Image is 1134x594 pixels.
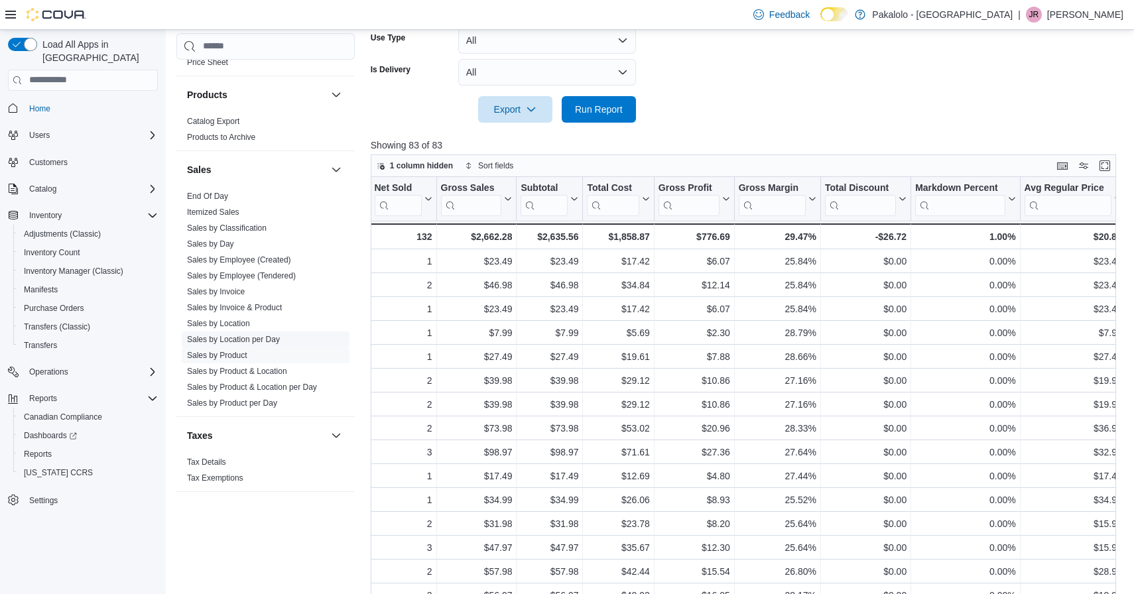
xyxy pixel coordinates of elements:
[587,182,649,215] button: Total Cost
[521,182,568,215] div: Subtotal
[374,516,432,532] div: 2
[24,127,158,143] span: Users
[478,96,552,123] button: Export
[187,350,247,361] span: Sales by Product
[29,210,62,221] span: Inventory
[187,351,247,360] a: Sales by Product
[486,96,544,123] span: Export
[915,396,1015,412] div: 0.00%
[24,154,158,170] span: Customers
[187,303,282,312] a: Sales by Invoice & Product
[374,325,432,341] div: 1
[19,245,158,261] span: Inventory Count
[521,420,578,436] div: $73.98
[820,21,821,22] span: Dark Mode
[521,444,578,460] div: $98.97
[3,126,163,145] button: Users
[187,88,227,101] h3: Products
[440,182,512,215] button: Gross Sales
[187,429,213,442] h3: Taxes
[24,491,158,508] span: Settings
[187,366,287,377] span: Sales by Product & Location
[769,8,810,21] span: Feedback
[374,301,432,317] div: 1
[440,396,512,412] div: $39.98
[13,336,163,355] button: Transfers
[24,266,123,276] span: Inventory Manager (Classic)
[825,277,907,293] div: $0.00
[739,182,806,194] div: Gross Margin
[440,182,501,194] div: Gross Sales
[19,226,158,242] span: Adjustments (Classic)
[187,473,243,483] span: Tax Exemptions
[739,444,816,460] div: 27.64%
[13,426,163,445] a: Dashboards
[13,318,163,336] button: Transfers (Classic)
[187,334,280,345] span: Sales by Location per Day
[371,64,410,75] label: Is Delivery
[19,428,82,444] a: Dashboards
[825,253,907,269] div: $0.00
[29,495,58,506] span: Settings
[19,319,158,335] span: Transfers (Classic)
[187,239,234,249] span: Sales by Day
[825,301,907,317] div: $0.00
[374,396,432,412] div: 2
[659,301,730,317] div: $6.07
[24,340,57,351] span: Transfers
[374,349,432,365] div: 1
[176,188,355,416] div: Sales
[562,96,636,123] button: Run Report
[825,468,907,484] div: $0.00
[24,154,73,170] a: Customers
[19,263,158,279] span: Inventory Manager (Classic)
[739,301,816,317] div: 25.84%
[187,208,239,217] a: Itemized Sales
[374,182,421,215] div: Net Sold
[374,182,421,194] div: Net Sold
[659,253,730,269] div: $6.07
[187,287,245,296] a: Sales by Invoice
[739,516,816,532] div: 25.64%
[187,57,228,68] span: Price Sheet
[187,191,228,202] span: End Of Day
[440,277,512,293] div: $46.98
[659,349,730,365] div: $7.88
[374,253,432,269] div: 1
[19,282,158,298] span: Manifests
[1024,229,1121,245] div: $20.83
[915,492,1015,508] div: 0.00%
[24,127,55,143] button: Users
[440,182,501,215] div: Gross Sales
[915,468,1015,484] div: 0.00%
[187,398,277,408] span: Sales by Product per Day
[748,1,815,28] a: Feedback
[587,420,649,436] div: $53.02
[915,516,1015,532] div: 0.00%
[1024,253,1121,269] div: $23.49
[1076,158,1092,174] button: Display options
[374,277,432,293] div: 2
[1024,325,1121,341] div: $7.99
[521,182,578,215] button: Subtotal
[460,158,519,174] button: Sort fields
[825,492,907,508] div: $0.00
[29,157,68,168] span: Customers
[440,229,512,245] div: $2,662.28
[3,490,163,509] button: Settings
[521,277,578,293] div: $46.98
[521,468,578,484] div: $17.49
[374,182,432,215] button: Net Sold
[187,318,250,329] span: Sales by Location
[739,229,816,245] div: 29.47%
[521,301,578,317] div: $23.49
[440,492,512,508] div: $34.99
[659,277,730,293] div: $12.14
[13,299,163,318] button: Purchase Orders
[374,540,432,556] div: 3
[521,349,578,365] div: $27.49
[587,396,649,412] div: $29.12
[176,113,355,150] div: Products
[24,364,74,380] button: Operations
